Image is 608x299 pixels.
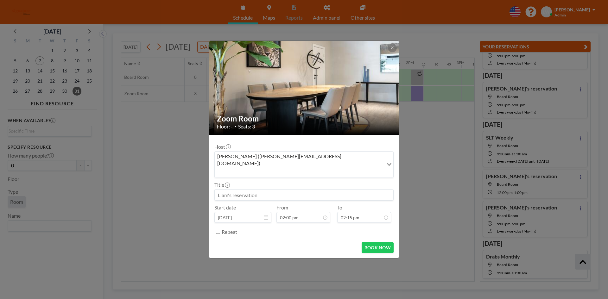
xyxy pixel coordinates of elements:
[276,204,288,211] label: From
[209,24,399,151] img: 537.jpg
[234,124,237,129] span: •
[217,123,233,130] span: Floor: -
[214,144,230,150] label: Host
[216,153,382,167] span: [PERSON_NAME] ([PERSON_NAME][EMAIL_ADDRESS][DOMAIN_NAME])
[215,168,383,176] input: Search for option
[214,182,229,188] label: Title
[337,204,342,211] label: To
[215,190,393,200] input: Liam's reservation
[333,207,335,221] span: -
[238,123,255,130] span: Seats: 3
[217,114,392,123] h2: Zoom Room
[215,152,393,178] div: Search for option
[222,229,237,235] label: Repeat
[362,242,394,253] button: BOOK NOW
[214,204,236,211] label: Start date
